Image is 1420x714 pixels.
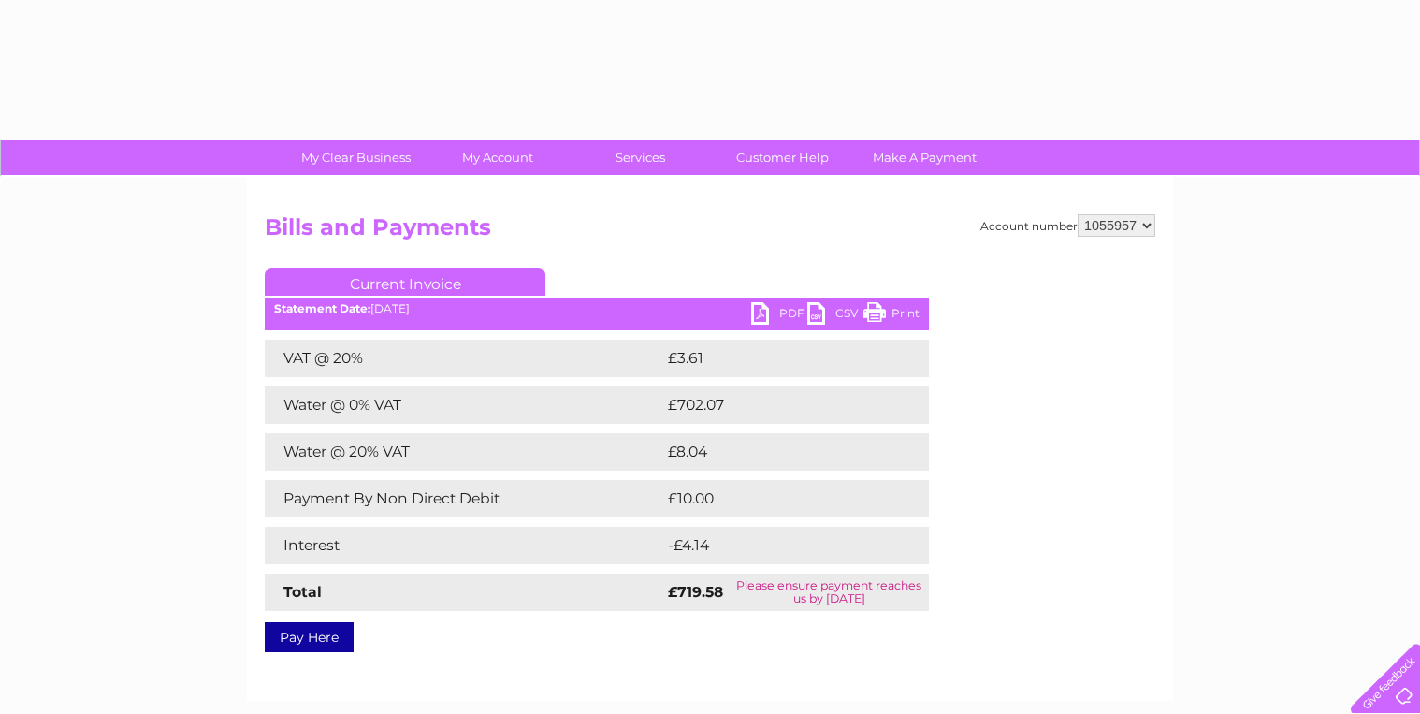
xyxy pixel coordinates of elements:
div: [DATE] [265,302,929,315]
strong: £719.58 [668,583,723,601]
td: £702.07 [663,386,896,424]
strong: Total [283,583,322,601]
a: My Clear Business [279,140,433,175]
a: PDF [751,302,807,329]
td: -£4.14 [663,527,888,564]
td: £3.61 [663,340,883,377]
td: Water @ 20% VAT [265,433,663,471]
a: Current Invoice [265,268,545,296]
b: Statement Date: [274,301,370,315]
a: CSV [807,302,863,329]
td: VAT @ 20% [265,340,663,377]
a: My Account [421,140,575,175]
td: Please ensure payment reaches us by [DATE] [730,574,929,611]
td: Interest [265,527,663,564]
div: Account number [980,214,1155,237]
td: £10.00 [663,480,891,517]
td: Payment By Non Direct Debit [265,480,663,517]
a: Customer Help [705,140,860,175]
a: Pay Here [265,622,354,652]
a: Print [863,302,920,329]
td: Water @ 0% VAT [265,386,663,424]
td: £8.04 [663,433,886,471]
h2: Bills and Payments [265,214,1155,250]
a: Make A Payment [848,140,1002,175]
a: Services [563,140,717,175]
